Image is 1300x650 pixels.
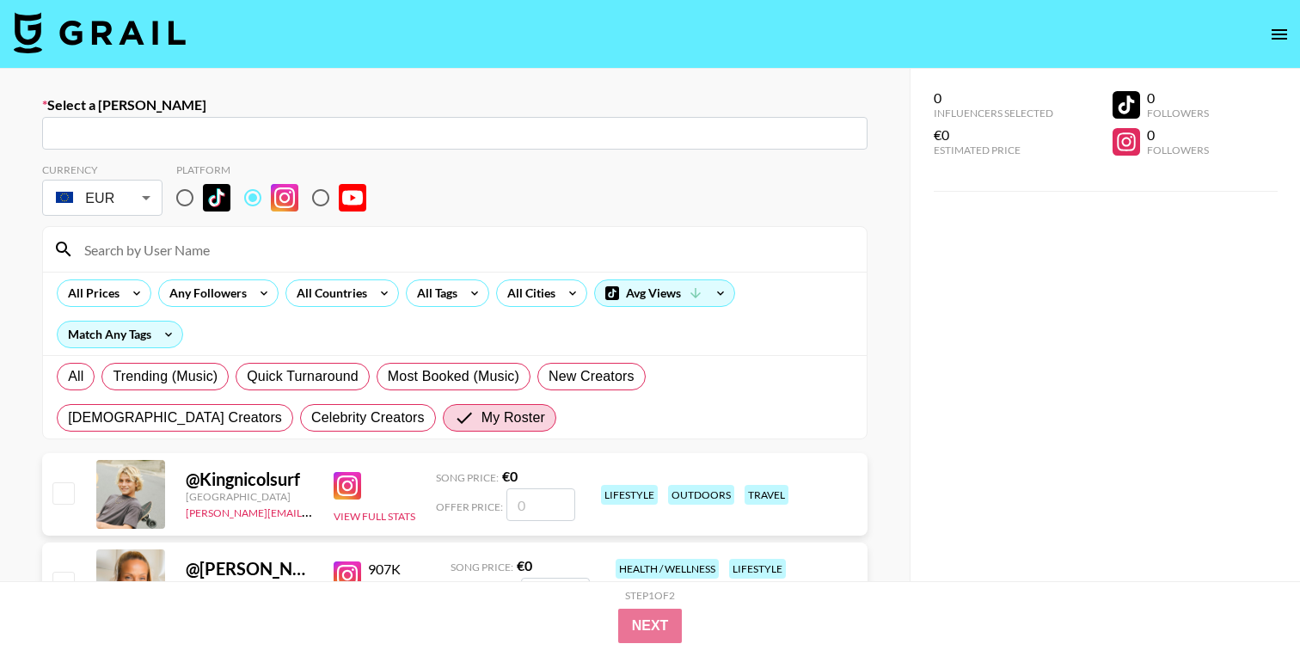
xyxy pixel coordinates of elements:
span: Offer Price: [436,500,503,513]
div: health / wellness [616,559,719,579]
div: All Tags [407,280,461,306]
strong: € 0 [517,557,532,573]
div: lifestyle [601,485,658,505]
div: [GEOGRAPHIC_DATA] [186,579,313,592]
div: Step 1 of 2 [625,589,675,602]
span: My Roster [481,408,545,428]
img: Instagram [334,561,361,589]
div: Influencers Selected [934,107,1053,120]
img: YouTube [339,184,366,212]
span: Quick Turnaround [247,366,359,387]
input: 0 [506,488,575,521]
div: [GEOGRAPHIC_DATA] [186,490,313,503]
div: Any Followers [159,280,250,306]
div: outdoors [668,485,734,505]
div: Currency [42,163,162,176]
img: TikTok [203,184,230,212]
span: [DEMOGRAPHIC_DATA] Creators [68,408,282,428]
div: Followers [1147,144,1209,156]
input: Search by User Name [74,236,856,263]
div: 0 [1147,89,1209,107]
img: Instagram [334,472,361,500]
div: travel [745,485,788,505]
div: Platform [176,163,380,176]
label: Select a [PERSON_NAME] [42,96,868,113]
span: Trending (Music) [113,366,218,387]
div: Avg Views [595,280,734,306]
div: 0 [1147,126,1209,144]
span: All [68,366,83,387]
strong: € 0 [502,468,518,484]
button: View Full Stats [334,510,415,523]
input: 0 [521,578,590,610]
a: [PERSON_NAME][EMAIL_ADDRESS][DOMAIN_NAME] [186,503,440,519]
div: 907K [368,561,430,578]
span: Celebrity Creators [311,408,425,428]
img: Grail Talent [14,12,186,53]
div: Followers [1147,107,1209,120]
div: 0 [934,89,1053,107]
div: Estimated Price [934,144,1053,156]
button: open drawer [1262,17,1297,52]
button: Next [618,609,683,643]
div: €0 [934,126,1053,144]
div: lifestyle [729,559,786,579]
div: All Cities [497,280,559,306]
div: All Countries [286,280,371,306]
div: Followers [368,578,430,591]
div: @ Kingnicolsurf [186,469,313,490]
span: Song Price: [451,561,513,573]
div: Match Any Tags [58,322,182,347]
span: Song Price: [436,471,499,484]
span: New Creators [549,366,635,387]
span: Most Booked (Music) [388,366,519,387]
div: All Prices [58,280,123,306]
div: @ [PERSON_NAME] [186,558,313,579]
div: EUR [46,183,159,213]
img: Instagram [271,184,298,212]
